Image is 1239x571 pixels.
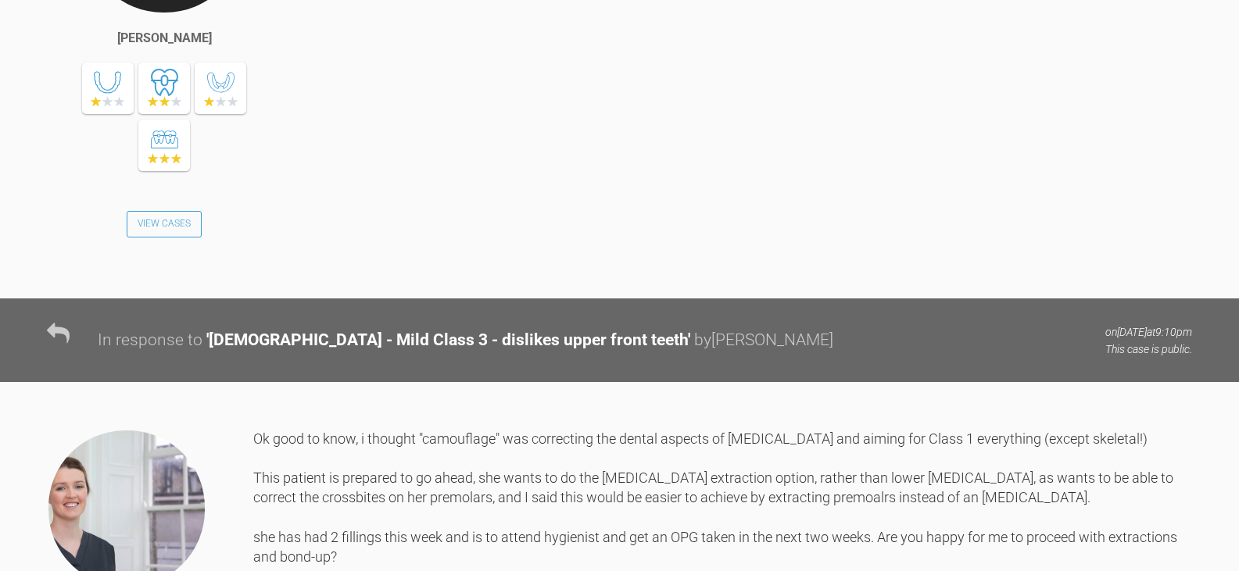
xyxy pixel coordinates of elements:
div: ' [DEMOGRAPHIC_DATA] - Mild Class 3 - dislikes upper front teeth ' [206,327,690,354]
div: In response to [98,327,202,354]
a: View Cases [127,211,202,237]
div: [PERSON_NAME] [117,28,212,48]
p: on [DATE] at 9:10pm [1105,323,1192,341]
div: by [PERSON_NAME] [694,327,833,354]
p: This case is public. [1105,341,1192,358]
